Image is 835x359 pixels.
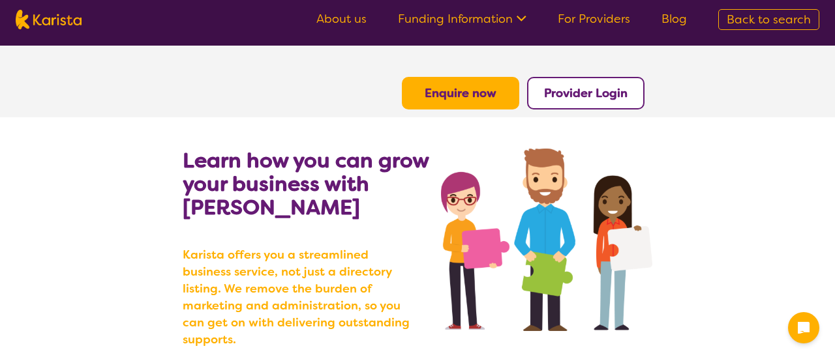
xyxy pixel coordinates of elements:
[402,77,519,109] button: Enquire now
[16,10,82,29] img: Karista logo
[316,11,367,27] a: About us
[398,11,526,27] a: Funding Information
[425,85,496,101] a: Enquire now
[527,77,645,109] button: Provider Login
[544,85,628,101] a: Provider Login
[441,149,652,331] img: grow your business with Karista
[183,246,417,348] b: Karista offers you a streamlined business service, not just a directory listing. We remove the bu...
[718,9,819,30] a: Back to search
[661,11,687,27] a: Blog
[558,11,630,27] a: For Providers
[727,12,811,27] span: Back to search
[183,147,429,221] b: Learn how you can grow your business with [PERSON_NAME]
